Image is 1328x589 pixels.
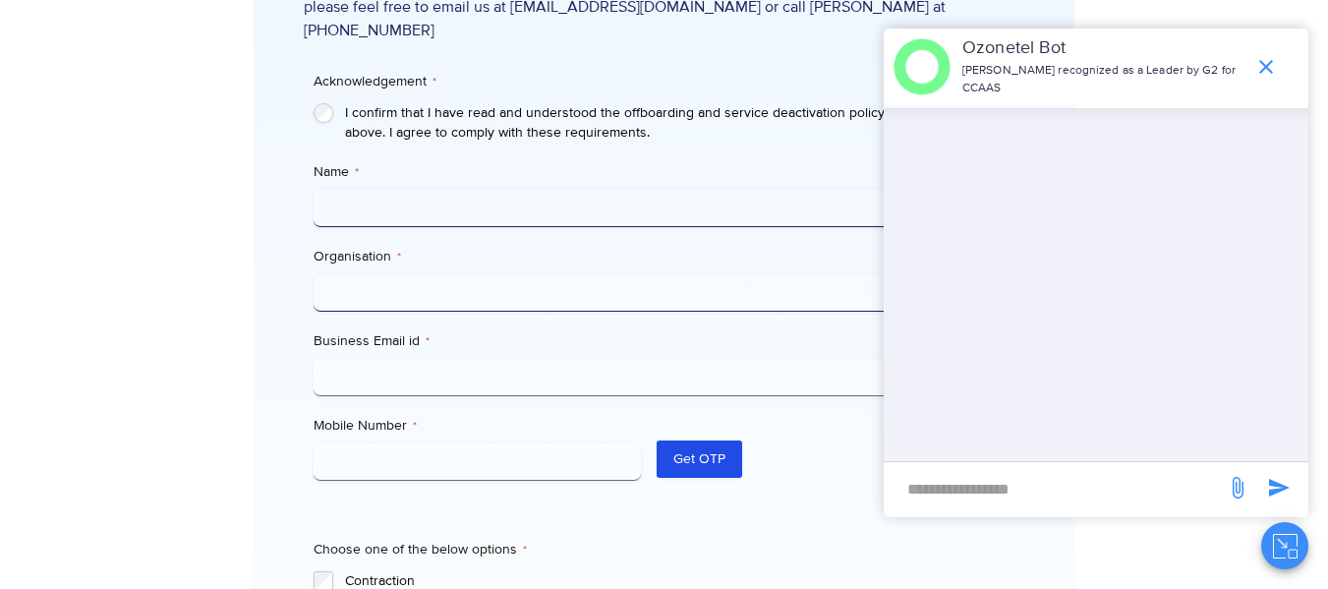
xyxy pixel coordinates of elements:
[1246,47,1286,87] span: end chat or minimize
[1259,468,1299,507] span: send message
[314,72,436,91] legend: Acknowledgement
[314,540,527,560] legend: Choose one of the below options
[1218,468,1257,507] span: send message
[345,103,985,143] label: I confirm that I have read and understood the offboarding and service deactivation policy as outl...
[314,162,985,182] label: Name
[894,472,1216,507] div: new-msg-input
[314,416,642,436] label: Mobile Number
[894,38,951,95] img: header
[962,35,1244,62] p: Ozonetel Bot
[657,441,742,478] button: Get OTP
[314,331,985,351] label: Business Email id
[1261,522,1308,569] button: Close chat
[314,247,985,266] label: Organisation
[962,62,1244,97] p: [PERSON_NAME] recognized as a Leader by G2 for CCAAS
